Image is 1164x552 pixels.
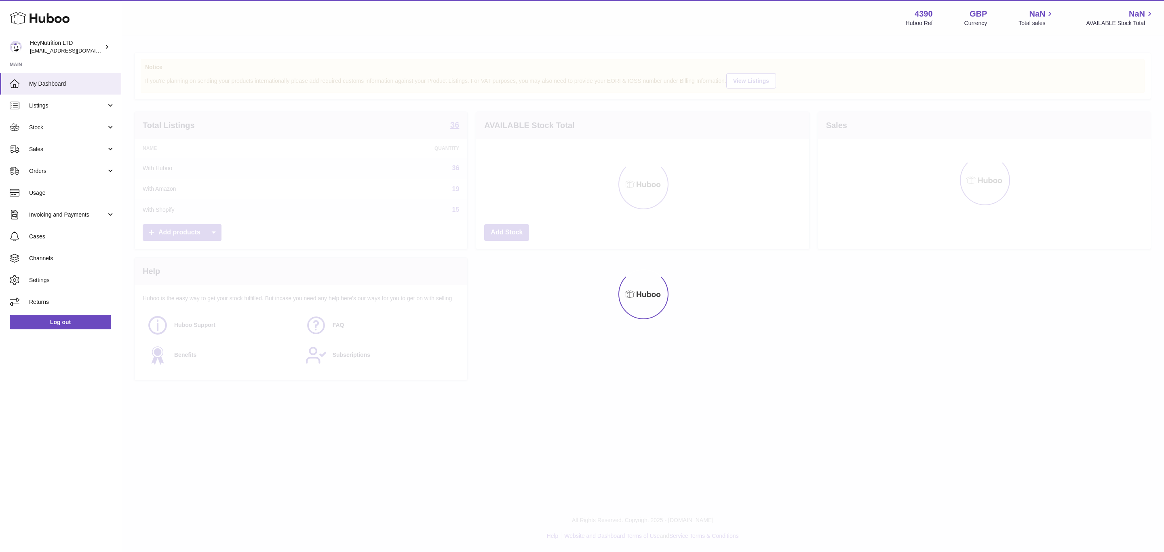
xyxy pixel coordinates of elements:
[29,145,106,153] span: Sales
[906,19,933,27] div: Huboo Ref
[29,276,115,284] span: Settings
[29,211,106,219] span: Invoicing and Payments
[30,39,103,55] div: HeyNutrition LTD
[1029,8,1045,19] span: NaN
[30,47,119,54] span: [EMAIL_ADDRESS][DOMAIN_NAME]
[29,102,106,110] span: Listings
[1086,8,1154,27] a: NaN AVAILABLE Stock Total
[915,8,933,19] strong: 4390
[29,189,115,197] span: Usage
[10,315,111,329] a: Log out
[29,167,106,175] span: Orders
[964,19,987,27] div: Currency
[29,233,115,240] span: Cases
[29,255,115,262] span: Channels
[10,41,22,53] img: internalAdmin-4390@internal.huboo.com
[29,124,106,131] span: Stock
[970,8,987,19] strong: GBP
[1086,19,1154,27] span: AVAILABLE Stock Total
[1129,8,1145,19] span: NaN
[1018,19,1054,27] span: Total sales
[1018,8,1054,27] a: NaN Total sales
[29,298,115,306] span: Returns
[29,80,115,88] span: My Dashboard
